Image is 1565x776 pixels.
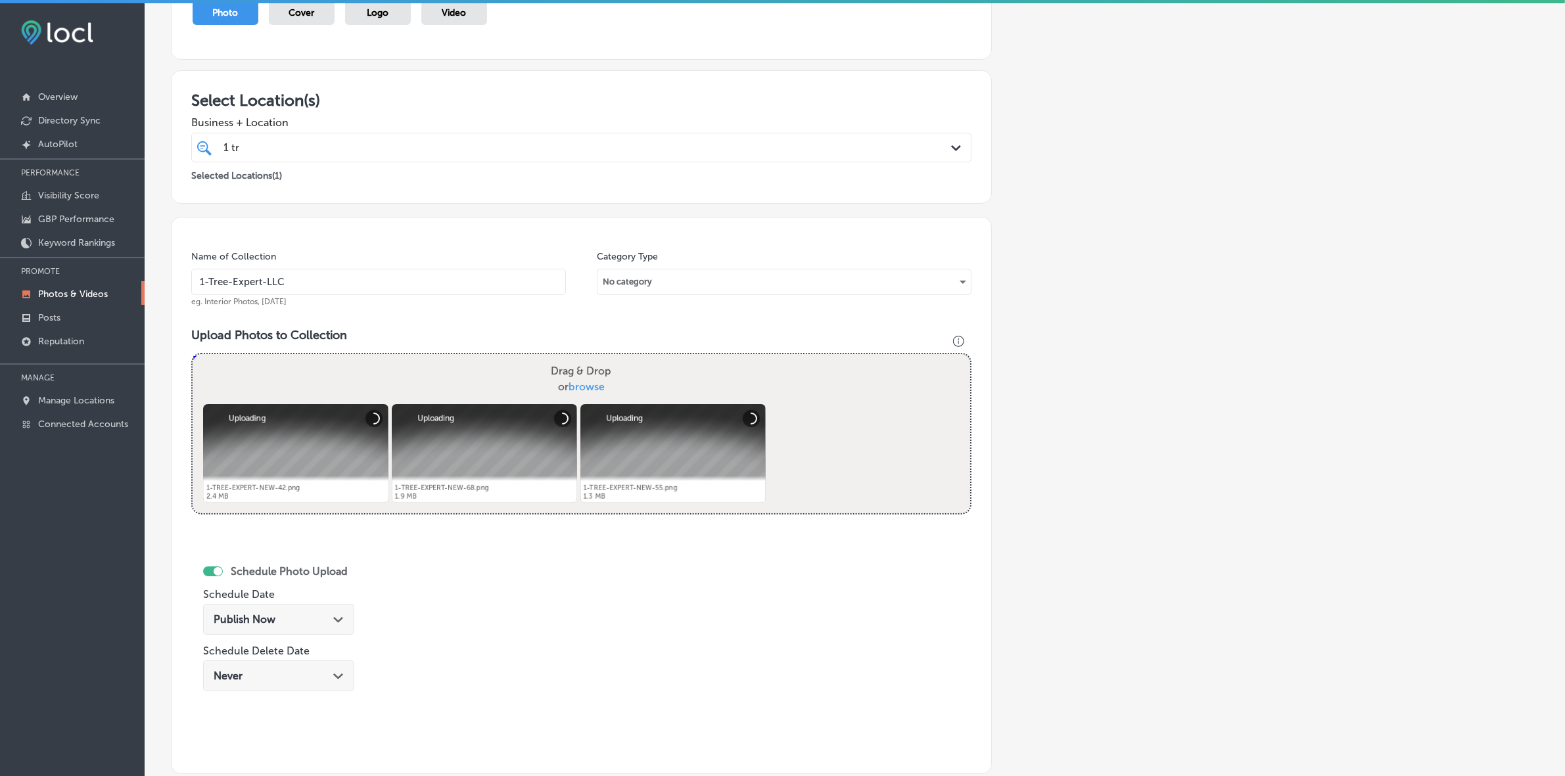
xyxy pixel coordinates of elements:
[367,7,389,18] span: Logo
[203,645,310,657] label: Schedule Delete Date
[546,358,617,400] label: Drag & Drop or
[191,165,282,181] p: Selected Locations ( 1 )
[21,20,93,45] img: fda3e92497d09a02dc62c9cd864e3231.png
[569,380,605,393] span: browse
[214,613,275,626] span: Publish Now
[191,328,971,342] h3: Upload Photos to Collection
[214,670,243,682] span: Never
[38,419,128,430] p: Connected Accounts
[213,7,239,18] span: Photo
[203,588,275,601] label: Schedule Date
[38,288,108,300] p: Photos & Videos
[191,116,971,129] span: Business + Location
[38,312,60,323] p: Posts
[38,237,115,248] p: Keyword Rankings
[442,7,467,18] span: Video
[38,91,78,103] p: Overview
[191,297,287,306] span: eg. Interior Photos, [DATE]
[597,251,658,262] label: Category Type
[38,336,84,347] p: Reputation
[191,251,276,262] label: Name of Collection
[231,565,348,578] label: Schedule Photo Upload
[38,115,101,126] p: Directory Sync
[191,269,566,295] input: Title
[38,190,99,201] p: Visibility Score
[38,214,114,225] p: GBP Performance
[289,7,315,18] span: Cover
[38,395,114,406] p: Manage Locations
[38,139,78,150] p: AutoPilot
[597,271,971,292] div: No category
[191,91,971,110] h3: Select Location(s)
